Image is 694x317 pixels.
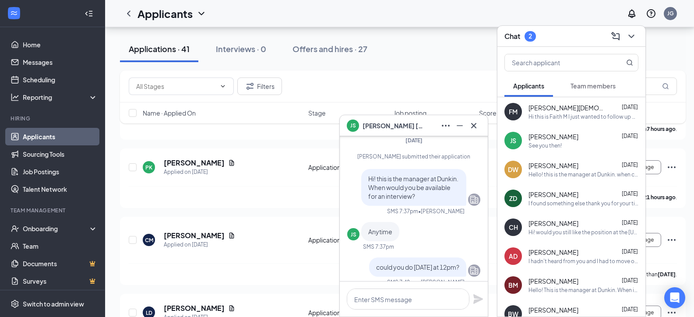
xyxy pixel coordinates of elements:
[667,10,674,17] div: JG
[664,287,685,308] div: Open Intercom Messenger
[627,8,637,19] svg: Notifications
[387,278,418,286] div: SMS 7:48pm
[658,271,676,278] b: [DATE]
[626,59,633,66] svg: MagnifyingGlass
[528,286,638,294] div: Hello! This is the manager at Dunkin. When is the soonest you are available for an interview?
[622,133,638,139] span: [DATE]
[237,77,282,95] button: Filter Filters
[405,137,423,144] span: [DATE]
[11,299,19,308] svg: Settings
[440,120,451,131] svg: Ellipses
[164,303,225,313] h5: [PERSON_NAME]
[23,36,98,53] a: Home
[453,119,467,133] button: Minimize
[609,29,623,43] button: ComposeMessage
[622,277,638,284] span: [DATE]
[528,277,578,285] span: [PERSON_NAME]
[308,308,388,317] div: Application
[509,107,518,116] div: FM
[666,162,677,173] svg: Ellipses
[23,163,98,180] a: Job Postings
[467,119,481,133] button: Cross
[23,53,98,71] a: Messages
[347,153,480,160] div: [PERSON_NAME] submitted their application
[164,168,235,176] div: Applied on [DATE]
[123,8,134,19] svg: ChevronLeft
[469,265,479,276] svg: Company
[10,9,18,18] svg: WorkstreamLogo
[23,224,90,233] div: Onboarding
[146,309,152,317] div: LD
[508,281,518,289] div: BM
[469,194,479,205] svg: Company
[23,299,84,308] div: Switch to admin view
[196,8,207,19] svg: ChevronDown
[473,294,483,304] svg: Plane
[11,207,96,214] div: Team Management
[376,263,459,271] span: could you do [DATE] at 12pm?
[23,180,98,198] a: Talent Network
[418,208,465,215] span: • [PERSON_NAME]
[504,32,520,41] h3: Chat
[469,120,479,131] svg: Cross
[387,208,418,215] div: SMS 7:37pm
[624,29,638,43] button: ChevronDown
[528,132,578,141] span: [PERSON_NAME]
[228,305,235,312] svg: Document
[644,194,676,201] b: 21 hours ago
[571,82,616,90] span: Team members
[11,224,19,233] svg: UserCheck
[622,306,638,313] span: [DATE]
[23,272,98,290] a: SurveysCrown
[509,223,518,232] div: CH
[228,232,235,239] svg: Document
[662,83,669,90] svg: MagnifyingGlass
[528,171,638,178] div: Hello! this is the manager at Dunkin. when could you come in for an interview?
[145,236,153,244] div: CM
[11,93,19,102] svg: Analysis
[368,175,458,200] span: Hi! this is the manager at Dunkin. When would you be available for an interview?
[164,158,225,168] h5: [PERSON_NAME]
[622,104,638,110] span: [DATE]
[23,71,98,88] a: Scheduling
[129,43,190,54] div: Applications · 41
[308,109,326,117] span: Stage
[528,32,532,40] div: 2
[646,8,656,19] svg: QuestionInfo
[528,306,578,314] span: [PERSON_NAME]
[510,136,516,145] div: JS
[245,81,255,92] svg: Filter
[513,82,544,90] span: Applicants
[528,161,578,170] span: [PERSON_NAME]
[454,120,465,131] svg: Minimize
[145,164,152,171] div: PK
[528,200,638,207] div: I found something else thank you for your time
[137,6,193,21] h1: Applicants
[622,190,638,197] span: [DATE]
[528,257,638,265] div: I hadn't heard from you and I had to move on from this opportunity, but I appreciate you messagin...
[666,235,677,245] svg: Ellipses
[528,229,638,236] div: Hi! would you still like the position at the [US_STATE][GEOGRAPHIC_DATA]?
[136,81,216,91] input: All Stages
[308,163,388,172] div: Application
[528,219,578,228] span: [PERSON_NAME]
[23,145,98,163] a: Sourcing Tools
[528,248,578,257] span: [PERSON_NAME]
[622,162,638,168] span: [DATE]
[479,109,497,117] span: Score
[394,109,426,117] span: Job posting
[622,219,638,226] span: [DATE]
[509,194,517,203] div: ZD
[626,31,637,42] svg: ChevronDown
[164,231,225,240] h5: [PERSON_NAME]
[23,93,98,102] div: Reporting
[228,159,235,166] svg: Document
[505,54,609,71] input: Search applicant
[622,248,638,255] span: [DATE]
[363,243,394,250] div: SMS 7:37pm
[509,252,518,261] div: AD
[308,236,388,244] div: Application
[439,119,453,133] button: Ellipses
